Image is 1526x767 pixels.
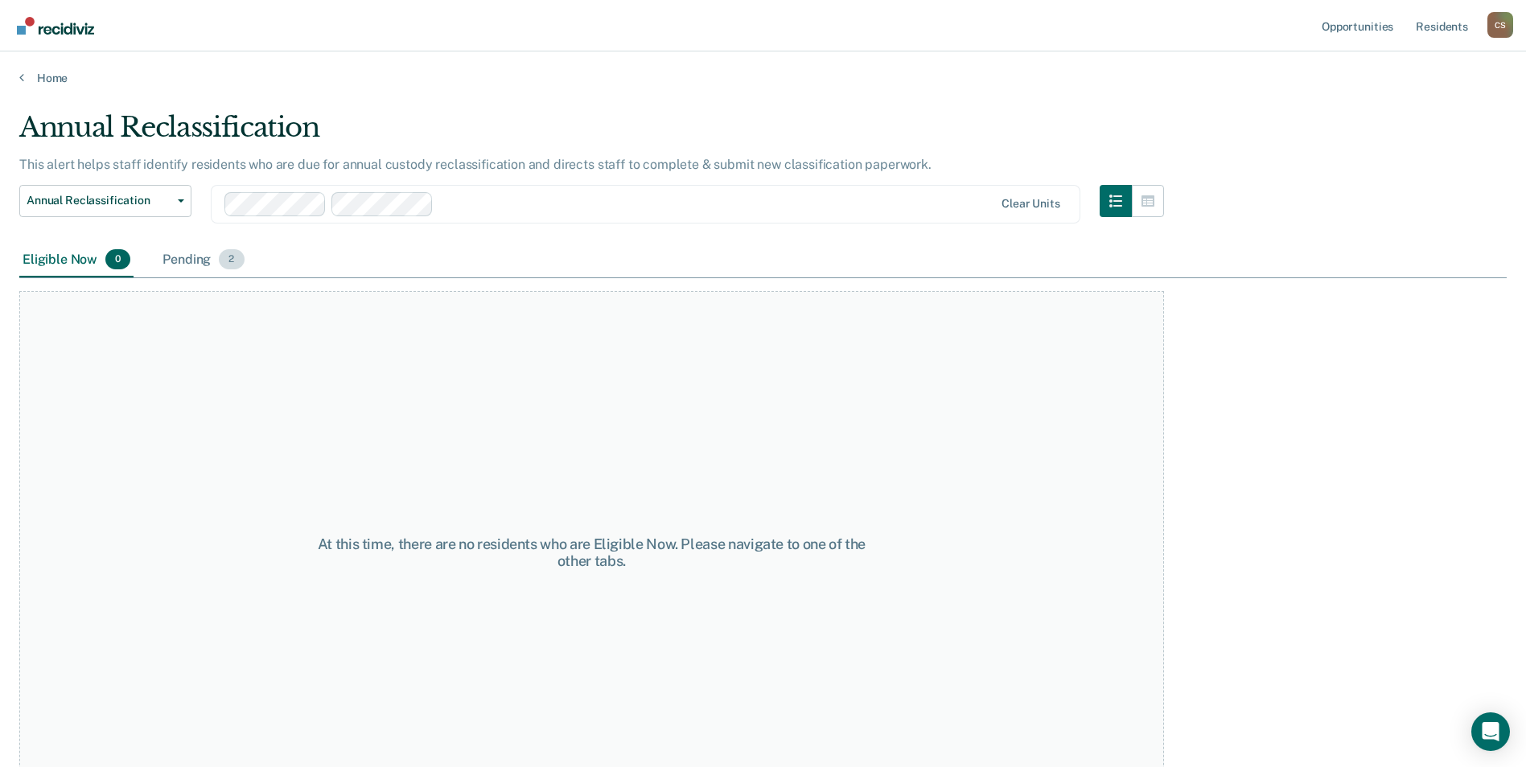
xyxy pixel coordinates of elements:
[19,111,1164,157] div: Annual Reclassification
[19,71,1507,85] a: Home
[105,249,130,270] span: 0
[1487,12,1513,38] button: Profile dropdown button
[219,249,244,270] span: 2
[19,185,191,217] button: Annual Reclassification
[1471,712,1510,751] div: Open Intercom Messenger
[1487,12,1513,38] div: C S
[17,17,94,35] img: Recidiviz
[19,157,932,172] p: This alert helps staff identify residents who are due for annual custody reclassification and dir...
[159,243,247,278] div: Pending2
[19,243,134,278] div: Eligible Now0
[306,535,877,570] div: At this time, there are no residents who are Eligible Now. Please navigate to one of the other tabs.
[1002,197,1060,211] div: Clear units
[27,194,171,207] span: Annual Reclassification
